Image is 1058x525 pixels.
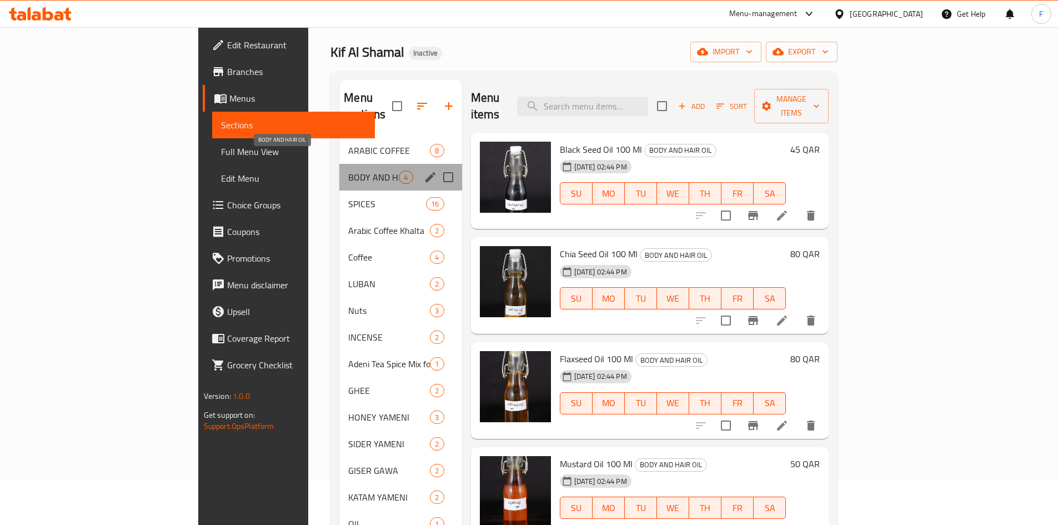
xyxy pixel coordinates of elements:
[348,304,430,317] div: Nuts
[570,476,631,487] span: [DATE] 02:44 PM
[709,98,754,115] span: Sort items
[339,377,462,404] div: GHEE2
[348,437,430,451] span: SIDER YAMENI
[758,500,781,516] span: SA
[714,309,738,332] span: Select to update
[339,217,462,244] div: Arabic Coffee Khalta2
[430,306,443,316] span: 3
[597,186,620,202] span: MO
[593,182,625,204] button: MO
[426,197,444,211] div: items
[422,169,439,186] button: edit
[204,389,231,403] span: Version:
[625,497,657,519] button: TU
[339,297,462,324] div: Nuts3
[348,331,430,344] span: INCENSE
[790,246,820,262] h6: 80 QAR
[227,65,366,78] span: Branches
[227,332,366,345] span: Coverage Report
[726,395,749,411] span: FR
[726,500,749,516] span: FR
[203,272,375,298] a: Menu disclaimer
[348,384,430,397] div: GHEE
[339,324,462,351] div: INCENSE2
[1039,8,1043,20] span: F
[689,497,721,519] button: TH
[798,202,824,229] button: delete
[775,45,829,59] span: export
[740,307,766,334] button: Branch-specific-item
[689,287,721,309] button: TH
[212,112,375,138] a: Sections
[714,204,738,227] span: Select to update
[694,186,717,202] span: TH
[348,144,430,157] div: ARABIC COFFEE
[221,172,366,185] span: Edit Menu
[430,491,444,504] div: items
[754,392,786,414] button: SA
[560,351,633,367] span: Flaxseed Oil 100 Ml
[348,491,430,504] span: KATAM YAMENI
[471,89,504,123] h2: Menu items
[714,98,750,115] button: Sort
[726,291,749,307] span: FR
[657,392,689,414] button: WE
[798,307,824,334] button: delete
[430,386,443,396] span: 2
[203,192,375,218] a: Choice Groups
[203,32,375,58] a: Edit Restaurant
[399,172,412,183] span: 4
[625,392,657,414] button: TU
[430,146,443,156] span: 8
[625,182,657,204] button: TU
[339,137,462,164] div: ARABIC COFFEE8
[430,411,444,424] div: items
[597,291,620,307] span: MO
[690,42,761,62] button: import
[775,209,789,222] a: Edit menu item
[694,395,717,411] span: TH
[689,182,721,204] button: TH
[430,251,444,264] div: items
[560,182,593,204] button: SU
[640,248,712,262] div: BODY AND HAIR OIL
[339,271,462,297] div: LUBAN2
[339,164,462,191] div: BODY AND HAIR OIL4edit
[721,497,754,519] button: FR
[560,497,593,519] button: SU
[339,191,462,217] div: SPICES16
[348,171,399,184] span: BODY AND HAIR OIL
[348,464,430,477] span: GISER GAWA
[430,359,443,369] span: 1
[635,458,706,471] span: BODY AND HAIR OIL
[430,332,443,343] span: 2
[399,171,413,184] div: items
[758,291,781,307] span: SA
[593,287,625,309] button: MO
[636,354,707,367] span: BODY AND HAIR OIL
[657,287,689,309] button: WE
[203,298,375,325] a: Upsell
[560,287,593,309] button: SU
[430,492,443,503] span: 2
[689,392,721,414] button: TH
[430,144,444,157] div: items
[716,100,747,113] span: Sort
[758,395,781,411] span: SA
[227,278,366,292] span: Menu disclaimer
[430,304,444,317] div: items
[212,165,375,192] a: Edit Menu
[339,404,462,431] div: HONEY YAMENI3
[560,246,638,262] span: Chia Seed Oil 100 Ml
[629,186,653,202] span: TU
[565,500,588,516] span: SU
[740,202,766,229] button: Branch-specific-item
[480,142,551,213] img: Black Seed Oil 100 Ml
[430,277,444,291] div: items
[629,500,653,516] span: TU
[593,392,625,414] button: MO
[212,138,375,165] a: Full Menu View
[430,464,444,477] div: items
[629,395,653,411] span: TU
